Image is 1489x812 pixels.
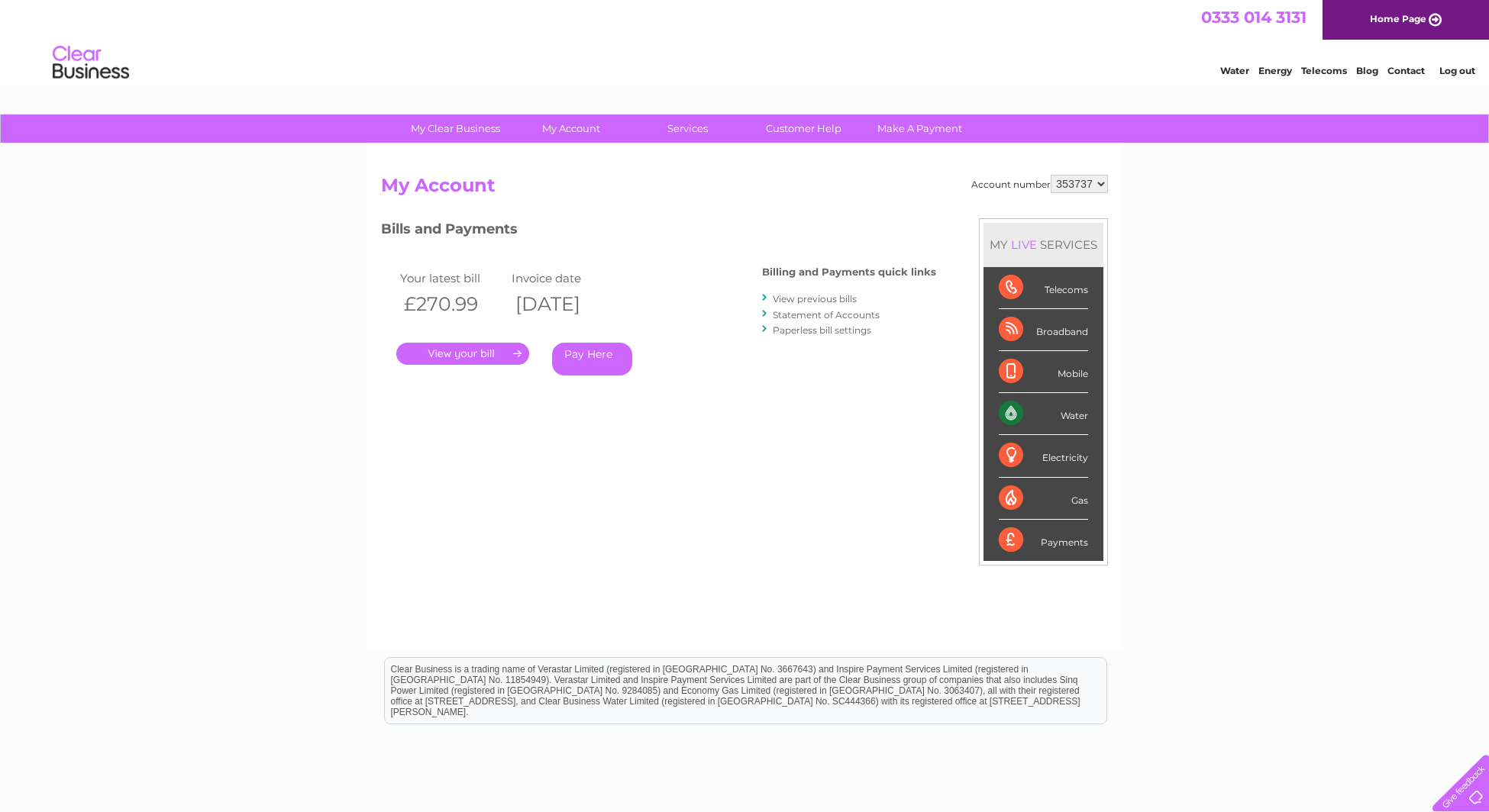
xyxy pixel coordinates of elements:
th: [DATE] [508,288,619,320]
a: Energy [1258,65,1292,76]
a: Services [625,114,751,143]
a: Statement of Accounts [773,309,880,321]
div: Electricity [999,435,1088,477]
h4: Billing and Payments quick links [762,266,936,278]
div: Gas [999,478,1088,520]
a: Log out [1439,65,1475,76]
a: Make A Payment [857,114,983,143]
a: Paperless bill settings [773,324,871,336]
td: Your latest bill [396,268,508,288]
div: Broadband [999,309,1088,351]
div: Payments [999,520,1088,561]
a: 0333 014 3131 [1201,8,1307,27]
div: Telecoms [999,267,1088,309]
a: View previous bills [773,293,857,304]
a: Blog [1356,65,1378,76]
td: Invoice date [508,268,619,288]
div: Clear Business is a trading name of Verastar Limited (registered in [GEOGRAPHIC_DATA] No. 3667643... [385,8,1106,74]
th: £270.99 [396,288,508,320]
div: Water [999,393,1088,435]
img: logo.png [52,40,130,86]
h2: My Account [381,175,1108,204]
a: Telecoms [1301,65,1347,76]
a: Contact [1387,65,1425,76]
div: MY SERVICES [984,223,1103,266]
a: My Account [509,114,635,143]
a: My Clear Business [392,114,518,143]
h3: Bills and Payments [381,218,936,245]
a: Water [1220,65,1249,76]
a: . [396,343,529,365]
a: Pay Here [552,343,632,375]
div: Account number [971,175,1108,193]
div: LIVE [1008,237,1040,252]
div: Mobile [999,351,1088,393]
a: Customer Help [741,114,867,143]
